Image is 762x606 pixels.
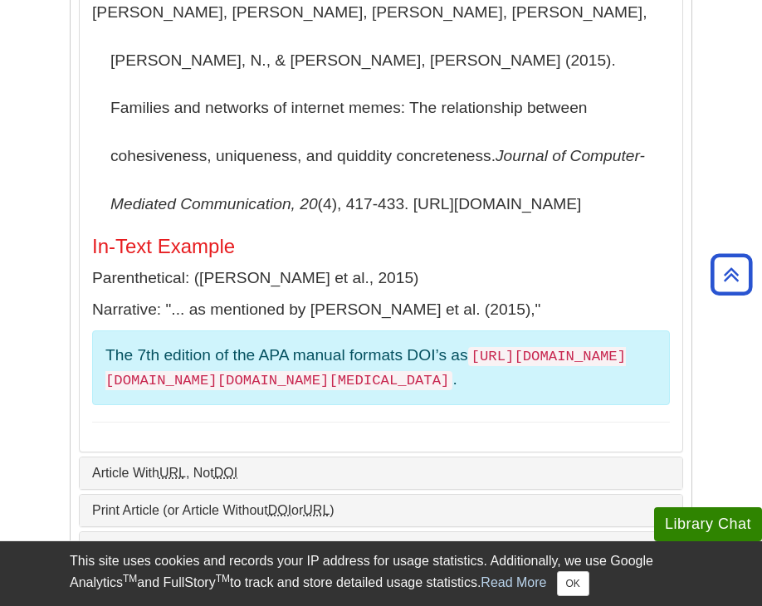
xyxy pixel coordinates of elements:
abbr: Digital Object Identifier. This is the string of numbers associated with a particular article. No... [268,503,291,517]
p: Parenthetical: ([PERSON_NAME] et al., 2015) [92,266,670,291]
a: Print Article (or Article WithoutDOIorURL) [92,503,670,518]
button: Close [557,571,589,596]
sup: TM [123,573,137,584]
button: Library Chat [654,507,762,541]
h5: In-Text Example [92,236,670,257]
sup: TM [216,573,230,584]
p: The 7th edition of the APA manual formats DOI’s as . [105,344,657,392]
abbr: Digital Object Identifier. This is the string of numbers associated with a particular article. No... [214,466,237,480]
a: Read More [481,575,546,589]
div: This site uses cookies and records your IP address for usage statistics. Additionally, we use Goo... [70,551,692,596]
a: Article WithURL, NotDOI [92,466,670,481]
abbr: Uniform Resource Locator. This is the web/URL address found in the address bar of a webpage. [303,503,330,517]
i: Journal of Computer-Mediated Communication, 20 [110,147,645,213]
abbr: Uniform Resource Locator. This is the web/URL address found in the address bar of a webpage. [159,466,186,480]
a: Back to Top [705,263,758,286]
p: Narrative: "... as mentioned by [PERSON_NAME] et al. (2015)," [92,298,670,322]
